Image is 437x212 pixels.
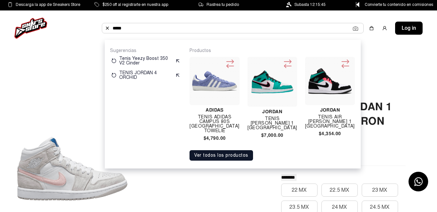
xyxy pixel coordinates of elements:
span: Subasta 12:15:45 [294,1,326,8]
h4: $4,354.00 [305,131,355,136]
p: Productos [190,48,355,54]
img: Tenis Air Jordan 1 Mid Se South Beach [308,68,352,95]
h4: Tenis Adidas Campus 80s [GEOGRAPHIC_DATA] Towelie [190,115,239,133]
span: Log in [402,24,416,32]
button: 22.5 MX [321,184,358,197]
button: 22 MX [281,184,318,197]
img: suggest.svg [175,58,180,63]
span: Convierte tu contenido en comisiones [365,1,433,8]
img: shopping [369,26,374,31]
img: Tenis Adidas Campus 80s South Park Towelie [192,71,237,91]
span: Rastrea tu pedido [207,1,239,8]
img: logo [14,18,47,39]
p: Tenis Yeezy Boost 350 V2 Cinder [119,56,173,65]
button: Ver todos los productos [190,150,253,161]
span: $250 off al registrarte en nuestra app [102,1,168,8]
h4: $4,790.00 [190,136,239,140]
span: Descarga la app de Sneakers Store [16,1,80,8]
img: user [382,26,387,31]
img: suggest.svg [175,73,180,78]
h4: Adidas [190,108,239,112]
img: Cámara [353,26,358,31]
img: restart.svg [111,58,117,63]
button: 23 MX [362,184,398,197]
img: TENIS JORDAN 1 MID SOUTH BEACH [250,60,295,104]
h4: Jordan [247,109,297,114]
img: Buscar [105,26,110,31]
h4: Jordan [305,108,355,112]
h4: TENIS [PERSON_NAME] 1 [GEOGRAPHIC_DATA] [247,116,297,130]
p: Sugerencias [110,48,182,54]
img: Control Point Icon [354,2,362,7]
h4: $7,000.00 [247,133,297,137]
img: restart.svg [111,73,117,78]
h4: Tenis Air [PERSON_NAME] 1 [GEOGRAPHIC_DATA] [305,115,355,129]
p: TENIS JORDAN 4 ORCHID [119,71,173,80]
